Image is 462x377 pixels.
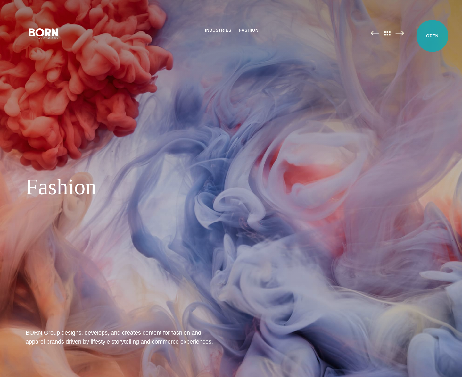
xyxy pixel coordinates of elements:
[26,174,391,200] div: Fashion
[371,31,379,36] img: Previous Page
[26,328,218,346] h1: BORN Group designs, develops, and creates content for fashion and apparel brands driven by lifest...
[396,31,404,36] img: Next Page
[425,26,440,40] button: Open
[239,26,259,35] a: Fashion
[381,31,394,36] img: All Pages
[205,26,232,35] a: Industries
